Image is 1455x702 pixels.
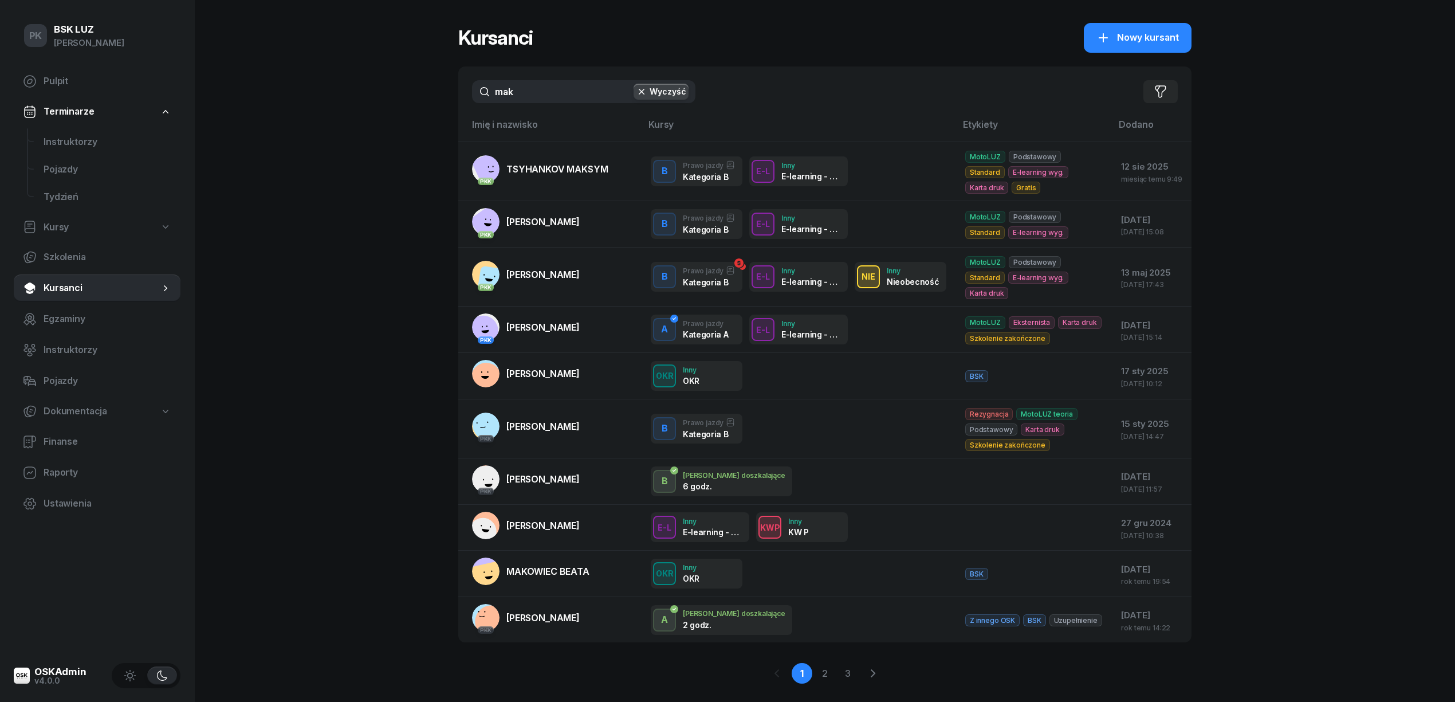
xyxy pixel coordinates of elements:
[752,160,774,183] button: E-L
[472,558,589,585] a: MAKOWIEC BEATA
[478,284,494,291] div: PKK
[653,318,676,341] button: A
[44,343,171,358] span: Instruktorzy
[506,269,580,280] span: [PERSON_NAME]
[965,272,1005,284] span: Standard
[29,31,42,41] span: PK
[653,516,676,539] button: E-L
[781,214,841,222] div: Inny
[965,256,1005,268] span: MotoLUZ
[478,488,494,495] div: PKK
[1016,408,1078,420] span: MotoLUZ teoria
[683,429,735,439] div: Kategoria B
[44,312,171,327] span: Egzaminy
[683,266,735,275] div: Prawo jazdy
[34,128,180,156] a: Instruktorzy
[34,677,86,685] div: v4.0.0
[34,156,180,183] a: Pojazdy
[506,368,580,379] span: [PERSON_NAME]
[1121,485,1182,493] div: [DATE] 11:57
[506,566,589,577] span: MAKOWIEC BEATA
[506,163,608,175] span: TSYHANKOV MAKSYM
[752,269,774,284] div: E-L
[44,74,171,89] span: Pulpit
[1117,30,1179,45] span: Nowy kursant
[44,465,171,480] span: Raporty
[752,323,774,337] div: E-L
[14,244,180,271] a: Szkolenia
[1084,23,1191,53] button: Nowy kursant
[781,320,841,327] div: Inny
[683,472,785,479] div: [PERSON_NAME] doszkalające
[683,574,699,583] div: OKR
[472,313,580,341] a: PKK[PERSON_NAME]
[653,265,676,288] button: B
[752,164,774,178] div: E-L
[14,68,180,95] a: Pulpit
[683,481,742,491] div: 6 godz.
[965,614,1020,626] span: Z innego OSK
[44,220,69,235] span: Kursy
[656,610,673,630] div: A
[683,225,735,234] div: Kategoria B
[14,668,30,684] img: logo-xs@2x.png
[656,320,673,339] div: A
[1121,562,1182,577] div: [DATE]
[683,160,735,170] div: Prawo jazdy
[44,250,171,265] span: Szkolenia
[965,226,1005,238] span: Standard
[14,214,180,241] a: Kursy
[1121,334,1182,341] div: [DATE] 15:14
[965,211,1005,223] span: MotoLUZ
[506,421,580,432] span: [PERSON_NAME]
[781,162,841,169] div: Inny
[683,213,735,222] div: Prawo jazdy
[1121,175,1182,183] div: miesiąc temu 9:49
[1121,364,1182,379] div: 17 sty 2025
[857,265,880,288] button: NIE
[683,172,735,182] div: Kategoria B
[1009,151,1061,163] span: Podstawowy
[1121,265,1182,280] div: 13 maj 2025
[965,568,988,580] span: BSK
[1008,272,1069,284] span: E-learning wyg.
[44,104,94,119] span: Terminarze
[965,151,1005,163] span: MotoLUZ
[752,217,774,231] div: E-L
[506,473,580,485] span: [PERSON_NAME]
[1009,256,1061,268] span: Podstawowy
[1121,433,1182,440] div: [DATE] 14:47
[683,564,699,571] div: Inny
[683,277,735,287] div: Kategoria B
[683,320,728,327] div: Prawo jazdy
[651,566,678,581] div: OKR
[965,370,988,382] span: BSK
[965,166,1005,178] span: Standard
[965,439,1050,451] span: Szkolenie zakończone
[857,269,880,284] div: NIE
[14,367,180,395] a: Pojazdy
[1121,532,1182,539] div: [DATE] 10:38
[965,408,1013,420] span: Rezygnacja
[1121,469,1182,484] div: [DATE]
[472,261,580,288] a: PKK[PERSON_NAME]
[651,368,678,383] div: OKR
[634,84,689,100] button: Wyczyść
[683,376,699,386] div: OKR
[472,360,580,387] a: [PERSON_NAME]
[14,398,180,425] a: Dokumentacja
[965,332,1050,344] span: Szkolenie zakończone
[653,470,676,493] button: B
[1008,226,1069,238] span: E-learning wyg.
[756,520,785,535] div: KWP
[1112,117,1191,142] th: Dodano
[44,374,171,389] span: Pojazdy
[683,610,785,617] div: [PERSON_NAME] doszkalające
[657,267,673,287] div: B
[752,213,774,236] button: E-L
[54,36,124,50] div: [PERSON_NAME]
[1008,166,1069,178] span: E-learning wyg.
[14,99,180,125] a: Terminarze
[34,183,180,211] a: Tydzień
[781,224,841,234] div: E-learning - 90 dni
